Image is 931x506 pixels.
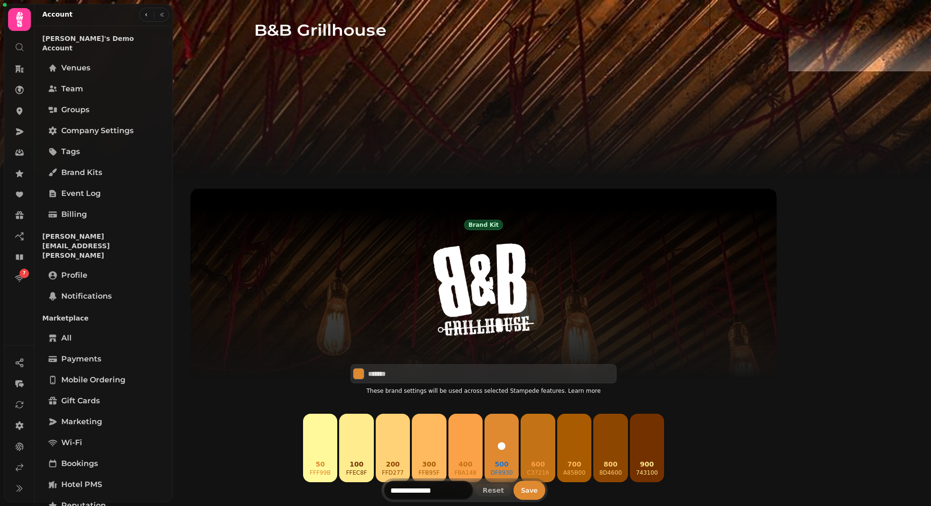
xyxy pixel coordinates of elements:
[61,353,101,365] span: Payments
[563,469,586,477] p: a85b00
[42,30,165,57] p: [PERSON_NAME]'s Demo Account
[599,459,622,469] p: 800
[455,469,476,477] p: fba148
[491,469,513,477] p: df8930
[527,469,549,477] p: c37216
[464,220,503,230] div: Brand kit
[61,479,102,490] span: Hotel PMS
[636,469,658,477] p: 743100
[42,310,165,327] p: Marketplace
[61,291,112,302] span: Notifications
[61,270,87,281] span: Profile
[61,104,89,116] span: Groups
[636,459,658,469] p: 900
[61,83,83,95] span: Team
[42,79,165,98] a: Team
[61,395,100,407] span: Gift cards
[61,188,101,199] span: Event log
[42,10,73,19] h2: Account
[475,484,512,496] button: Reset
[376,414,410,482] button: 200ffd277
[61,458,98,469] span: Bookings
[412,414,446,482] button: 300ffb95f
[61,62,90,74] span: Venues
[521,414,555,482] button: 600c37216
[61,209,87,220] span: Billing
[310,459,331,469] p: 50
[42,58,165,78] a: Venues
[61,125,133,136] span: Company settings
[23,270,26,277] span: 7
[491,459,513,469] p: 500
[382,459,404,469] p: 200
[42,391,165,410] a: Gift cards
[527,459,549,469] p: 600
[557,414,591,482] button: 700a85b00
[61,416,102,428] span: Marketing
[61,374,125,386] span: Mobile ordering
[42,287,165,306] a: Notifications
[42,121,165,140] a: Company settings
[42,184,165,203] a: Event log
[483,487,504,494] span: Reset
[346,459,367,469] p: 100
[630,414,664,482] button: 900743100
[42,329,165,348] a: All
[339,414,373,482] button: 100ffec8f
[599,469,622,477] p: 8d4600
[418,469,439,477] p: ffb95f
[593,414,627,482] button: 8008d4600
[408,230,560,349] img: aHR0cHM6Ly9maWxlcy5zdGFtcGVkZS5haS83ZWViN2UyZC02M2Q1LTQ4NWItYTQ2Zi1kYmJiMTk0Njg4MmQvbWVkaWEvMWE3Y...
[42,100,165,119] a: Groups
[448,414,483,482] button: 400fba148
[42,350,165,369] a: Payments
[351,364,617,383] div: Select color
[10,269,29,288] a: 7
[310,469,331,477] p: fff99b
[568,388,600,394] a: Learn more
[42,266,165,285] a: Profile
[42,163,165,182] a: Brand Kits
[254,0,713,39] h1: B&B Grillhouse
[42,475,165,494] a: Hotel PMS
[455,459,476,469] p: 400
[353,368,364,379] button: Select color
[42,370,165,389] a: Mobile ordering
[61,332,72,344] span: All
[42,454,165,473] a: Bookings
[61,437,82,448] span: Wi-Fi
[418,459,439,469] p: 300
[42,433,165,452] a: Wi-Fi
[42,205,165,224] a: Billing
[346,469,367,477] p: ffec8f
[42,228,165,264] p: [PERSON_NAME][EMAIL_ADDRESS][PERSON_NAME]
[521,487,538,494] span: Save
[484,414,519,482] button: 500df8930
[303,414,337,482] button: 50fff99b
[42,142,165,161] a: Tags
[61,167,102,178] span: Brand Kits
[382,469,404,477] p: ffd277
[563,459,586,469] p: 700
[61,146,80,157] span: Tags
[42,412,165,431] a: Marketing
[351,385,617,397] p: These brand settings will be used across selected Stampede features.
[513,481,545,500] button: Save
